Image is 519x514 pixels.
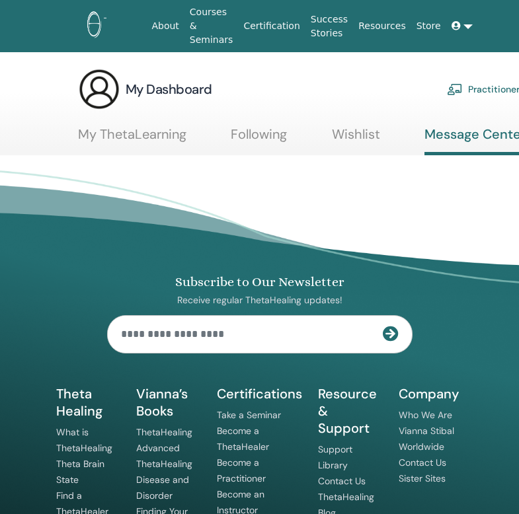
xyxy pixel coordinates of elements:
h5: Vianna’s Books [136,385,201,420]
a: Success Stories [305,7,353,46]
a: Store [411,14,446,38]
img: generic-user-icon.jpg [78,68,120,110]
h5: Theta Healing [56,385,121,420]
a: Wishlist [332,126,380,152]
a: Become a Practitioner [217,457,266,484]
h5: Certifications [217,385,302,402]
p: Receive regular ThetaHealing updates! [107,294,413,306]
a: Become a ThetaHealer [217,425,269,453]
h4: Subscribe to Our Newsletter [107,274,413,289]
a: About [146,14,184,38]
img: logo.png [87,11,182,41]
a: My ThetaLearning [78,126,186,152]
a: ThetaHealing [136,426,192,438]
a: Disease and Disorder [136,474,189,501]
a: Certification [238,14,305,38]
a: Contact Us [318,475,366,487]
a: Resources [353,14,411,38]
a: Sister Sites [399,472,446,484]
a: What is ThetaHealing [56,426,112,454]
a: Vianna Stibal [399,425,454,437]
a: Who We Are [399,409,452,421]
a: Worldwide [399,441,444,453]
a: Contact Us [399,457,446,468]
h5: Resource & Support [318,385,383,437]
img: chalkboard-teacher.svg [447,83,463,95]
a: Advanced ThetaHealing [136,442,192,470]
h3: My Dashboard [126,80,212,98]
a: Support Library [318,443,352,471]
a: Theta Brain State [56,458,104,486]
a: Following [231,126,287,152]
a: Take a Seminar [217,409,281,421]
h5: Company [399,385,463,402]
